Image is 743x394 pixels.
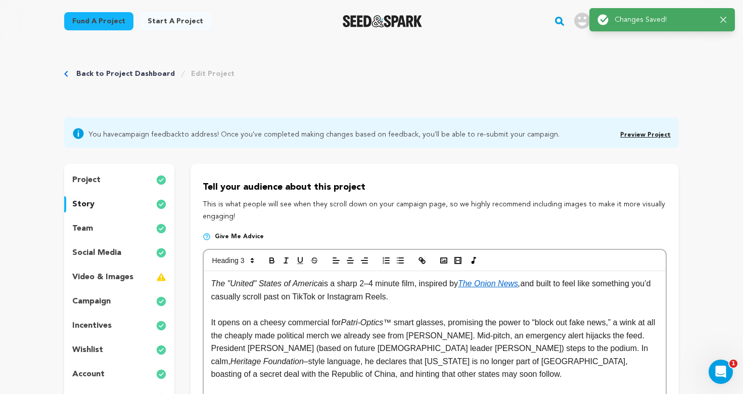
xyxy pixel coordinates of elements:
[156,320,166,332] img: check-circle-full.svg
[156,198,166,210] img: check-circle-full.svg
[343,15,422,27] img: Seed&Spark Logo Dark Mode
[64,293,174,310] button: campaign
[211,279,322,288] em: The "United" States of America
[709,360,733,384] iframe: Intercom live chat
[156,247,166,259] img: check-circle-full.svg
[72,247,121,259] p: social media
[230,357,304,366] em: Heritage Foundation
[64,318,174,334] button: incentives
[88,127,560,140] span: You have to address! Once you've completed making changes based on feedback, you'll be able to re...
[574,13,590,29] img: user.png
[203,180,667,195] p: Tell your audience about this project
[72,198,95,210] p: story
[615,15,712,25] p: Changes Saved!
[140,12,211,30] a: Start a project
[211,316,658,381] p: It opens on a cheesy commercial for ™ smart glasses, promising the power to “block out fake news,...
[729,360,737,368] span: 1
[64,269,174,285] button: video & images
[64,221,174,237] button: team
[72,320,112,332] p: incentives
[215,233,264,241] span: Give me advice
[572,11,679,29] a: Smith A.'s Profile
[72,368,105,380] p: account
[72,344,103,356] p: wishlist
[64,172,174,188] button: project
[64,69,235,79] div: Breadcrumb
[64,366,174,382] button: account
[620,132,671,138] a: Preview Project
[72,223,93,235] p: team
[118,131,181,138] a: campaign feedback
[203,233,211,241] img: help-circle.svg
[156,223,166,235] img: check-circle-full.svg
[156,174,166,186] img: check-circle-full.svg
[574,13,663,29] div: Smith A.'s Profile
[156,368,166,380] img: check-circle-full.svg
[191,69,235,79] a: Edit Project
[72,271,133,283] p: video & images
[343,15,422,27] a: Seed&Spark Homepage
[203,199,667,223] p: This is what people will see when they scroll down on your campaign page, so we highly recommend ...
[64,245,174,261] button: social media
[72,295,111,308] p: campaign
[458,279,518,288] a: The Onion News
[518,279,520,288] em: ,
[156,271,166,283] img: warning-full.svg
[64,196,174,212] button: story
[64,342,174,358] button: wishlist
[211,277,658,303] p: is a sharp 2–4 minute film, inspired by and built to feel like something you’d casually scroll pa...
[156,344,166,356] img: check-circle-full.svg
[76,69,175,79] a: Back to Project Dashboard
[156,295,166,308] img: check-circle-full.svg
[72,174,101,186] p: project
[64,12,133,30] a: Fund a project
[341,318,384,327] em: Patri-Optics
[572,11,679,32] span: Smith A.'s Profile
